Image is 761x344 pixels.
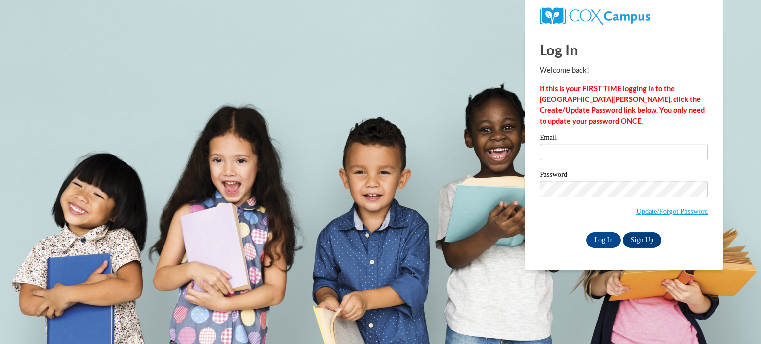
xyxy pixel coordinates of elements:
[540,11,650,20] a: COX Campus
[540,84,705,125] strong: If this is your FIRST TIME logging in to the [GEOGRAPHIC_DATA][PERSON_NAME], click the Create/Upd...
[586,232,621,248] input: Log In
[540,134,708,144] label: Email
[623,232,661,248] a: Sign Up
[540,65,708,76] p: Welcome back!
[540,171,708,181] label: Password
[540,7,650,25] img: COX Campus
[540,40,708,60] h1: Log In
[636,207,708,215] a: Update/Forgot Password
